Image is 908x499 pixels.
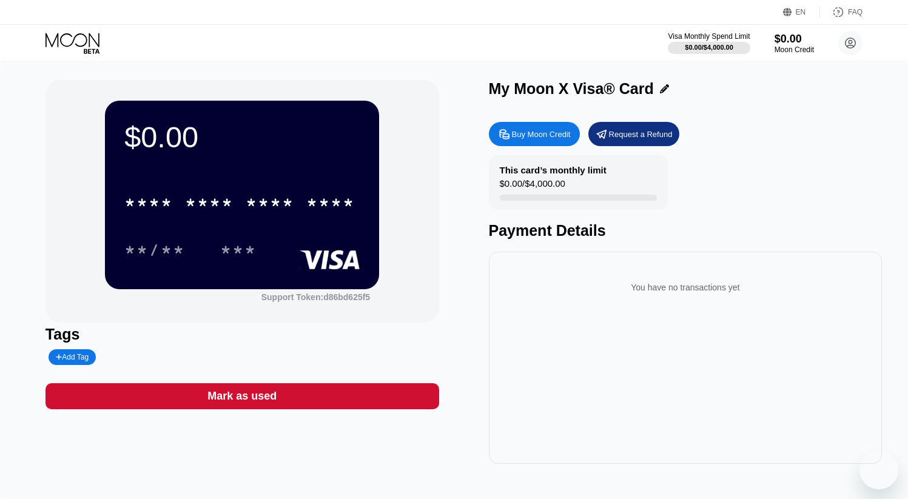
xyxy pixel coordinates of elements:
[668,32,750,41] div: Visa Monthly Spend Limit
[49,349,96,365] div: Add Tag
[124,120,360,154] div: $0.00
[500,178,565,195] div: $0.00 / $4,000.00
[489,80,654,98] div: My Moon X Visa® Card
[56,353,89,361] div: Add Tag
[848,8,863,16] div: FAQ
[685,44,733,51] div: $0.00 / $4,000.00
[588,122,679,146] div: Request a Refund
[859,450,898,489] iframe: Button to launch messaging window
[796,8,806,16] div: EN
[668,32,750,54] div: Visa Monthly Spend Limit$0.00/$4,000.00
[775,33,814,54] div: $0.00Moon Credit
[45,326,439,343] div: Tags
[820,6,863,18] div: FAQ
[489,122,580,146] div: Buy Moon Credit
[783,6,820,18] div: EN
[775,45,814,54] div: Moon Credit
[261,292,370,302] div: Support Token: d86bd625f5
[500,165,607,175] div: This card’s monthly limit
[775,33,814,45] div: $0.00
[261,292,370,302] div: Support Token:d86bd625f5
[45,383,439,409] div: Mark as used
[512,129,571,139] div: Buy Moon Credit
[207,389,277,403] div: Mark as used
[609,129,673,139] div: Request a Refund
[489,222,883,239] div: Payment Details
[499,270,873,304] div: You have no transactions yet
